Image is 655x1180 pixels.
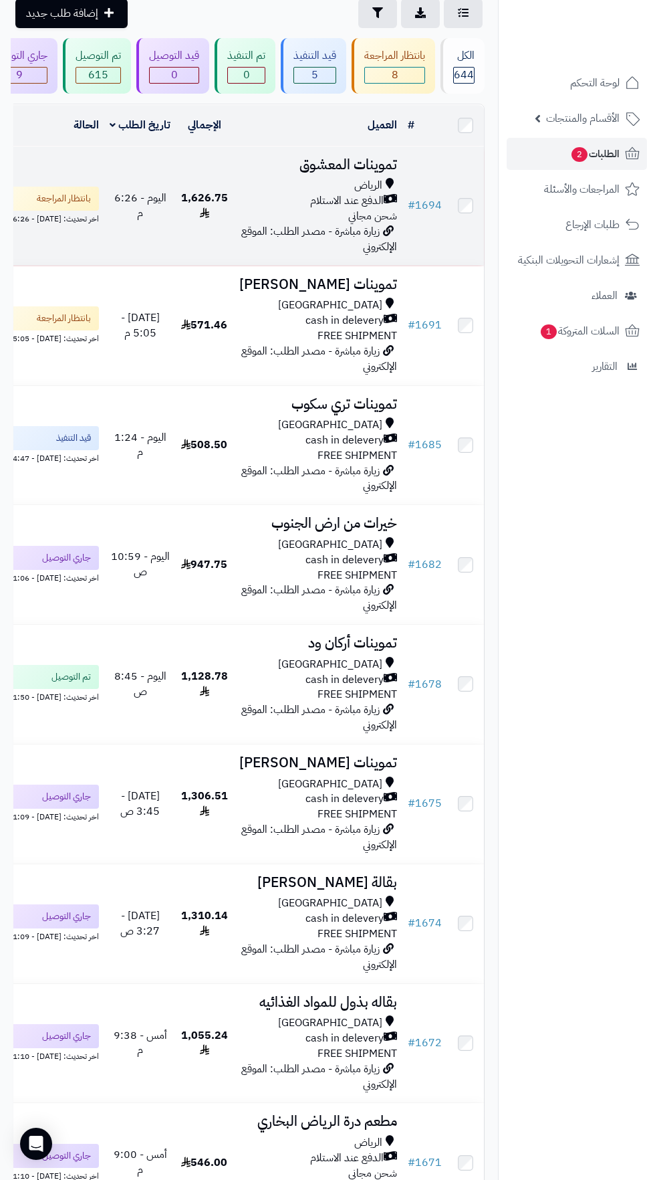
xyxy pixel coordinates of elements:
[408,317,442,333] a: #1691
[42,910,91,923] span: جاري التوصيل
[348,208,397,224] span: شحن مجاني
[294,68,336,83] span: 5
[227,48,265,64] div: تم التنفيذ
[239,1114,397,1129] h3: مطعم درة الرياض البخاري
[408,1035,442,1051] a: #1672
[305,911,384,926] span: cash in delevery
[134,38,212,94] a: قيد التوصيل 0
[51,670,91,684] span: تم التوصيل
[120,908,160,939] span: [DATE] - 3:27 ص
[114,1027,167,1059] span: أمس - 9:38 م
[540,324,557,340] span: 1
[408,197,442,213] a: #1694
[239,397,397,412] h3: تموينات تري سكوب
[278,777,382,792] span: [GEOGRAPHIC_DATA]
[56,431,91,445] span: قيد التنفيذ
[241,941,397,973] span: زيارة مباشرة - مصدر الطلب: الموقع الإلكتروني
[408,915,442,931] a: #1674
[293,48,336,64] div: قيد التنفيذ
[241,702,397,733] span: زيارة مباشرة - مصدر الطلب: الموقع الإلكتروني
[305,1031,384,1046] span: cash in delevery
[239,995,397,1010] h3: بقاله بذول للمواد الغذائيه
[181,317,227,333] span: 571.46
[181,668,228,700] span: 1,128.78
[454,68,474,83] span: 644
[278,896,382,911] span: [GEOGRAPHIC_DATA]
[42,1149,91,1163] span: جاري التوصيل
[539,322,620,340] span: السلات المتروكة
[42,790,91,803] span: جاري التوصيل
[438,38,487,94] a: الكل644
[354,178,382,193] span: الرياض
[310,193,384,209] span: الدفع عند الاستلام
[42,551,91,565] span: جاري التوصيل
[181,1027,228,1059] span: 1,055.24
[408,1035,415,1051] span: #
[42,1029,91,1043] span: جاري التوصيل
[37,312,91,325] span: بانتظار المراجعة
[239,516,397,531] h3: خيرات من ارض الجنوب
[305,791,384,807] span: cash in delevery
[507,138,647,170] a: الطلبات2
[228,68,265,83] span: 0
[453,48,475,64] div: الكل
[408,676,415,692] span: #
[507,67,647,99] a: لوحة التحكم
[20,1128,52,1160] div: Open Intercom Messenger
[239,157,397,173] h3: تموينات المعشوق
[111,549,170,580] span: اليوم - 10:59 ص
[518,251,620,270] span: إشعارات التحويلات البنكية
[76,68,120,83] span: 615
[239,277,397,292] h3: تموينات [PERSON_NAME]
[239,635,397,651] h3: تموينات أركان ود
[278,537,382,553] span: [GEOGRAPHIC_DATA]
[278,1015,382,1031] span: [GEOGRAPHIC_DATA]
[570,144,620,163] span: الطلبات
[546,109,620,128] span: الأقسام والمنتجات
[408,1155,442,1171] a: #1671
[37,192,91,205] span: بانتظار المراجعة
[408,117,414,133] a: #
[188,117,221,133] a: الإجمالي
[239,875,397,890] h3: بقالة [PERSON_NAME]
[241,463,397,494] span: زيارة مباشرة - مصدر الطلب: الموقع الإلكتروني
[114,1147,167,1178] span: أمس - 9:00 م
[507,351,647,383] a: التقارير
[305,433,384,448] span: cash in delevery
[408,557,442,573] a: #1682
[368,117,397,133] a: العميل
[60,38,134,94] a: تم التوصيل 615
[570,74,620,92] span: لوحة التحكم
[241,1061,397,1092] span: زيارة مباشرة - مصدر الطلب: الموقع الإلكتروني
[408,795,415,811] span: #
[181,788,228,819] span: 1,306.51
[408,557,415,573] span: #
[241,223,397,255] span: زيارة مباشرة - مصدر الطلب: الموقع الإلكتروني
[408,317,415,333] span: #
[408,437,442,453] a: #1685
[239,755,397,771] h3: تموينات [PERSON_NAME]
[365,68,424,83] span: 8
[120,788,160,819] span: [DATE] - 3:45 ص
[305,553,384,568] span: cash in delevery
[76,48,121,64] div: تم التوصيل
[349,38,438,94] a: بانتظار المراجعة 8
[317,686,397,702] span: FREE SHIPMENT
[507,173,647,205] a: المراجعات والأسئلة
[114,668,166,700] span: اليوم - 8:45 ص
[564,22,642,50] img: logo-2.png
[241,821,397,853] span: زيارة مباشرة - مصدر الطلب: الموقع الإلكتروني
[278,298,382,313] span: [GEOGRAPHIC_DATA]
[212,38,278,94] a: تم التنفيذ 0
[305,313,384,328] span: cash in delevery
[149,48,199,64] div: قيد التوصيل
[571,146,588,163] span: 2
[305,672,384,688] span: cash in delevery
[74,117,99,133] a: الحالة
[507,315,647,347] a: السلات المتروكة1
[507,244,647,276] a: إشعارات التحويلات البنكية
[364,48,425,64] div: بانتظار المراجعة
[26,5,98,21] span: إضافة طلب جديد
